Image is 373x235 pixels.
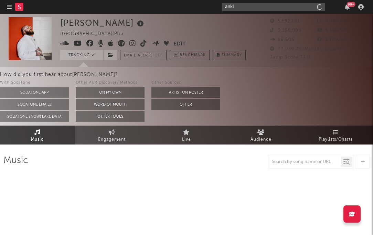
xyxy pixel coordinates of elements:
[76,87,145,98] button: On My Own
[76,99,145,110] button: Word Of Mouth
[149,126,224,145] a: Live
[270,47,347,51] span: 44,939,290 Monthly Listeners
[60,17,146,29] div: [PERSON_NAME]
[222,3,325,11] input: Search for artists
[251,136,271,144] span: Audience
[270,19,300,23] span: 5,592,181
[317,19,349,23] span: 9,002,846
[182,136,191,144] span: Live
[319,136,353,144] span: Playlists/Charts
[222,53,242,57] span: Summary
[151,79,220,87] div: Other Sources
[298,126,373,145] a: Playlists/Charts
[154,54,163,57] em: Off
[345,4,350,10] button: 99+
[270,28,301,33] span: 9,100,000
[60,50,103,60] button: Tracking
[268,159,341,165] input: Search by song name or URL
[224,126,298,145] a: Audience
[173,40,186,49] button: Edit
[75,126,149,145] a: Engagement
[270,38,295,42] span: 88,606
[347,2,355,7] div: 99 +
[151,99,220,110] button: Other
[317,28,349,33] span: 6,140,000
[98,136,126,144] span: Engagement
[213,50,246,60] button: Summary
[60,30,131,38] div: [GEOGRAPHIC_DATA] | Pop
[120,50,167,60] button: Email AlertsOff
[151,87,220,98] button: Artist on Roster
[317,38,349,42] span: 5,100,000
[76,111,145,122] button: Other Tools
[270,55,310,60] span: Jump Score: 74.8
[31,136,44,144] span: Music
[76,79,145,87] div: Other A&R Discovery Methods
[170,50,210,60] a: Benchmark
[180,51,206,60] span: Benchmark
